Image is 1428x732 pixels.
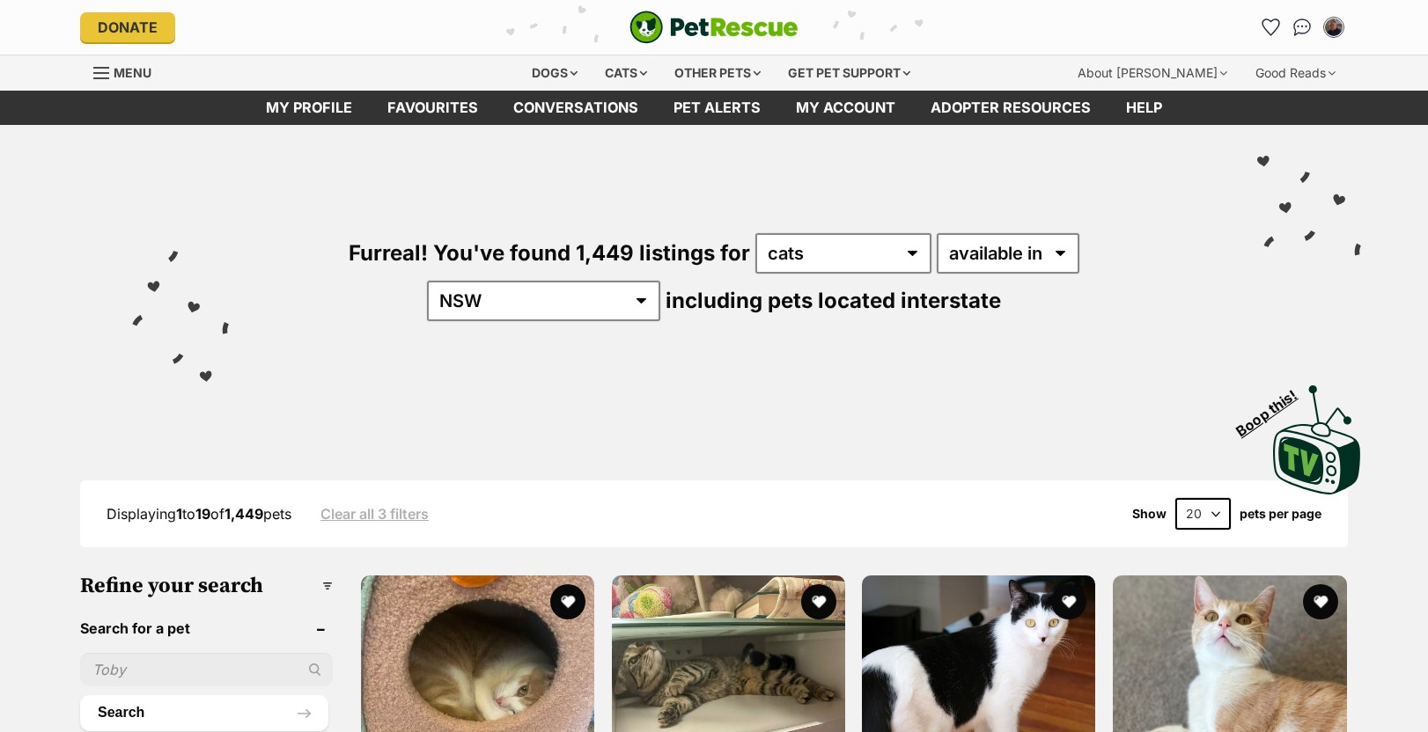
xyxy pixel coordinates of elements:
a: Adopter resources [913,91,1108,125]
button: favourite [1052,584,1087,619]
a: Menu [93,55,164,87]
button: favourite [801,584,836,619]
button: Search [80,695,328,730]
strong: 1,449 [225,505,263,523]
div: Other pets [662,55,773,91]
div: Cats [593,55,659,91]
a: Clear all 3 filters [320,506,429,522]
a: My account [778,91,913,125]
a: Donate [80,12,175,42]
a: Favourites [370,91,496,125]
a: conversations [496,91,656,125]
span: Menu [114,65,151,80]
a: Conversations [1288,13,1316,41]
input: Toby [80,653,333,686]
button: favourite [551,584,586,619]
img: PetRescue TV logo [1273,385,1361,494]
img: chat-41dd97257d64d25036548639549fe6c8038ab92f7586957e7f3b1b290dea8141.svg [1293,18,1312,36]
span: Show [1132,507,1167,521]
span: including pets located interstate [666,288,1001,313]
strong: 1 [176,505,182,523]
img: Vincent Malone profile pic [1325,18,1343,36]
a: Boop this! [1273,370,1361,498]
span: Displaying to of pets [107,505,291,523]
header: Search for a pet [80,620,333,636]
a: PetRescue [629,11,799,44]
div: Dogs [519,55,590,91]
button: My account [1320,13,1348,41]
div: Good Reads [1243,55,1348,91]
a: My profile [248,91,370,125]
button: favourite [1302,584,1337,619]
div: Get pet support [776,55,923,91]
ul: Account quick links [1256,13,1348,41]
a: Favourites [1256,13,1284,41]
div: About [PERSON_NAME] [1065,55,1240,91]
img: logo-cat-932fe2b9b8326f06289b0f2fb663e598f794de774fb13d1741a6617ecf9a85b4.svg [629,11,799,44]
span: Furreal! You've found 1,449 listings for [349,240,750,266]
a: Pet alerts [656,91,778,125]
strong: 19 [195,505,210,523]
label: pets per page [1240,507,1321,521]
a: Help [1108,91,1180,125]
h3: Refine your search [80,574,333,598]
span: Boop this! [1233,376,1314,439]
